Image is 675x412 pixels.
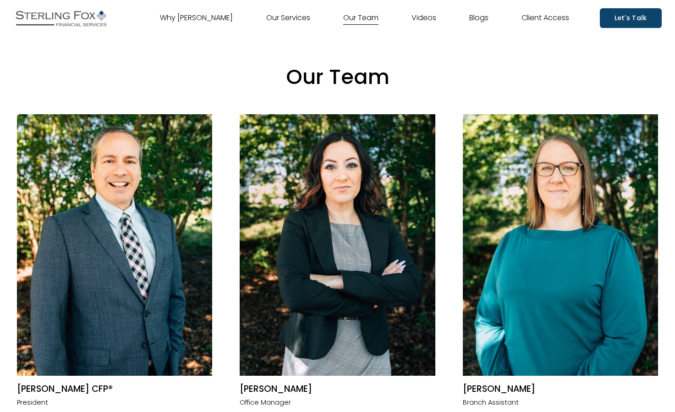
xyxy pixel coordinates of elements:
img: Sterling Fox Financial Services [13,7,109,30]
a: Our Team [343,11,379,26]
p: Branch Assistant [463,397,659,409]
h2: [PERSON_NAME] [463,384,659,395]
a: Why [PERSON_NAME] [160,11,233,26]
p: Our Team [17,59,659,96]
img: Lisa M. Coello [240,114,435,376]
a: Client Access [521,11,569,26]
h2: [PERSON_NAME] CFP® [17,384,213,395]
img: Robert W. Volpe CFP® [17,114,213,376]
a: Videos [412,11,436,26]
img: Kerri Pait [463,114,659,376]
a: Our Services [266,11,310,26]
p: President [17,397,213,409]
a: Blogs [469,11,488,26]
a: Let's Talk [600,8,662,28]
p: Office Manager [240,397,435,409]
h2: [PERSON_NAME] [240,384,435,395]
